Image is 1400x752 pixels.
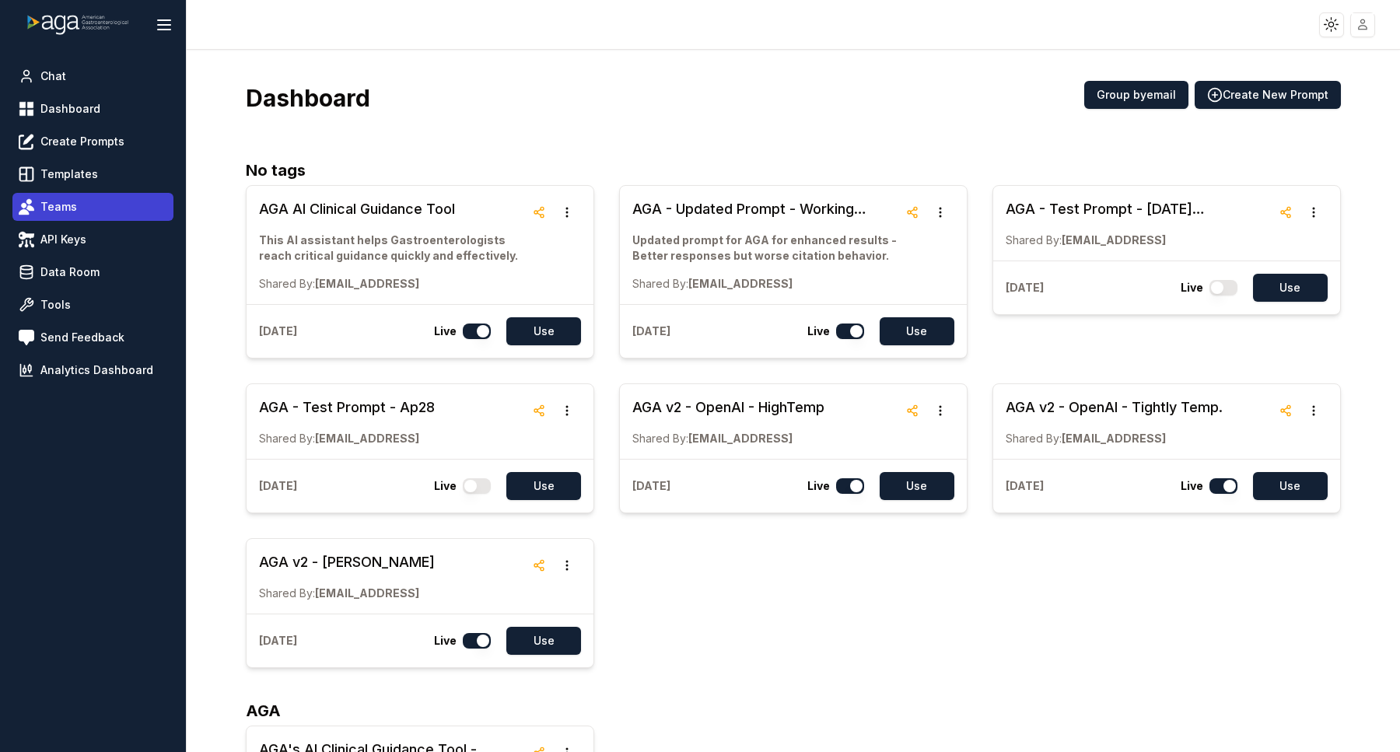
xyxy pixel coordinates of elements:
[632,277,688,290] span: Shared By:
[1352,13,1374,36] img: placeholder-user.jpg
[1253,274,1328,302] button: Use
[1181,478,1203,494] p: Live
[434,633,457,649] p: Live
[259,586,315,600] span: Shared By:
[497,317,581,345] a: Use
[259,432,315,445] span: Shared By:
[259,397,435,446] a: AGA - Test Prompt - Ap28Shared By:[EMAIL_ADDRESS]
[259,276,525,292] p: [EMAIL_ADDRESS]
[40,199,77,215] span: Teams
[259,551,435,573] h3: AGA v2 - [PERSON_NAME]
[40,68,66,84] span: Chat
[632,478,670,494] p: [DATE]
[1253,472,1328,500] button: Use
[880,472,954,500] button: Use
[1006,431,1223,446] p: [EMAIL_ADDRESS]
[12,193,173,221] a: Teams
[12,160,173,188] a: Templates
[12,324,173,352] a: Send Feedback
[632,198,898,220] h3: AGA - Updated Prompt - Working Version - In Progress
[1084,81,1188,109] button: Group byemail
[506,317,581,345] button: Use
[246,699,1341,722] h2: AGA
[246,84,370,112] h3: Dashboard
[880,317,954,345] button: Use
[259,397,435,418] h3: AGA - Test Prompt - Ap28
[12,62,173,90] a: Chat
[1195,81,1341,109] button: Create New Prompt
[632,233,898,264] p: Updated prompt for AGA for enhanced results - Better responses but worse citation behavior.
[40,166,98,182] span: Templates
[1006,198,1272,248] a: AGA - Test Prompt - [DATE] ([PERSON_NAME]'s Edits) - better at citation, a bit robot and rigid.Sh...
[632,324,670,339] p: [DATE]
[1006,432,1062,445] span: Shared By:
[40,362,153,378] span: Analytics Dashboard
[12,95,173,123] a: Dashboard
[259,233,525,264] p: This AI assistant helps Gastroenterologists reach critical guidance quickly and effectively.
[19,330,34,345] img: feedback
[12,128,173,156] a: Create Prompts
[870,317,954,345] a: Use
[1006,478,1044,494] p: [DATE]
[259,324,297,339] p: [DATE]
[259,478,297,494] p: [DATE]
[434,478,457,494] p: Live
[246,159,1341,182] h2: No tags
[1006,198,1272,220] h3: AGA - Test Prompt - [DATE] ([PERSON_NAME]'s Edits) - better at citation, a bit robot and rigid.
[632,432,688,445] span: Shared By:
[40,101,100,117] span: Dashboard
[259,198,525,220] h3: AGA AI Clinical Guidance Tool
[259,551,435,601] a: AGA v2 - [PERSON_NAME]Shared By:[EMAIL_ADDRESS]
[1006,397,1223,446] a: AGA v2 - OpenAI - Tightly Temp.Shared By:[EMAIL_ADDRESS]
[1006,233,1062,247] span: Shared By:
[259,198,525,292] a: AGA AI Clinical Guidance ToolThis AI assistant helps Gastroenterologists reach critical guidance ...
[807,324,830,339] p: Live
[12,226,173,254] a: API Keys
[40,297,71,313] span: Tools
[12,258,173,286] a: Data Room
[434,324,457,339] p: Live
[1006,280,1044,296] p: [DATE]
[632,276,898,292] p: [EMAIL_ADDRESS]
[497,472,581,500] a: Use
[259,277,315,290] span: Shared By:
[40,264,100,280] span: Data Room
[506,472,581,500] button: Use
[632,397,824,446] a: AGA v2 - OpenAI - HighTempShared By:[EMAIL_ADDRESS]
[1244,472,1328,500] a: Use
[259,431,435,446] p: [EMAIL_ADDRESS]
[632,198,898,292] a: AGA - Updated Prompt - Working Version - In ProgressUpdated prompt for AGA for enhanced results -...
[1006,233,1272,248] p: [EMAIL_ADDRESS]
[12,356,173,384] a: Analytics Dashboard
[40,330,124,345] span: Send Feedback
[40,232,86,247] span: API Keys
[1244,274,1328,302] a: Use
[40,134,124,149] span: Create Prompts
[870,472,954,500] a: Use
[12,291,173,319] a: Tools
[259,633,297,649] p: [DATE]
[259,586,435,601] p: [EMAIL_ADDRESS]
[807,478,830,494] p: Live
[506,627,581,655] button: Use
[632,397,824,418] h3: AGA v2 - OpenAI - HighTemp
[497,627,581,655] a: Use
[1181,280,1203,296] p: Live
[632,431,824,446] p: [EMAIL_ADDRESS]
[1006,397,1223,418] h3: AGA v2 - OpenAI - Tightly Temp.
